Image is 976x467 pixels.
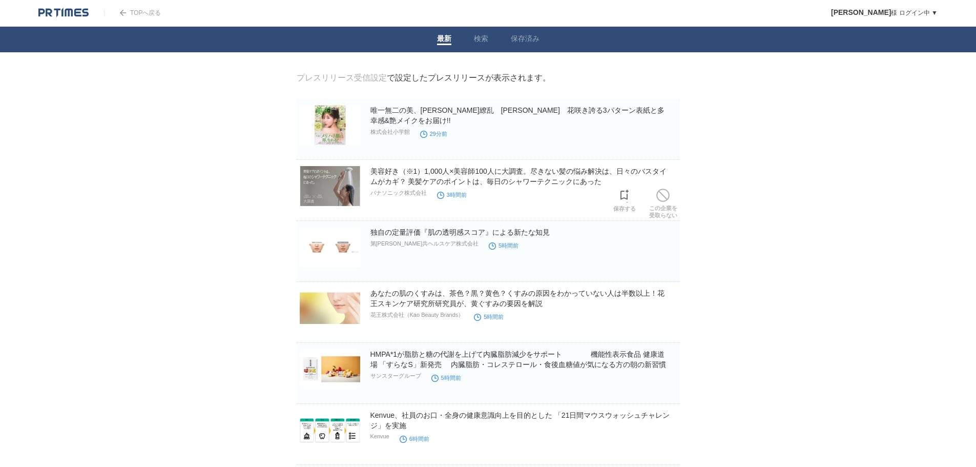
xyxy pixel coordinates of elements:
[300,166,360,206] img: 美容好き（※1）1,000人×美容師100人に大調査。尽きない髪の悩み解決は、日々のバスタイムがカギ？ 美髪ケアのポイントは、毎日のシャワーテクニックにあった
[370,350,666,369] a: HMPA*1が脂肪と糖の代謝を上げて内臓脂肪減少をサポート 機能性表示食品 健康道場 「すらなS」新発売 内臓脂肪・コレステロール・食後血糖値が気になる方の朝の新習慣
[300,288,360,328] img: あなたの肌のくすみは、茶色？黒？黄色？くすみの原因をわかっていない人は半数以上！花王スキンケア研究所研究員が、黄ぐすみの要因を解説
[431,375,461,381] time: 5時間前
[437,34,451,45] a: 最新
[300,410,360,450] img: Kenvue、社員のお口・全身の健康意識向上を目的とした 「21日間マウスウォッシュチャレンジ」を実施
[437,192,467,198] time: 3時間前
[370,167,667,186] a: 美容好き（※1）1,000人×美容師100人に大調査。尽きない髪の悩み解決は、日々のバスタイムがカギ？ 美髪ケアのポイントは、毎日のシャワーテクニックにあった
[370,311,464,319] p: 花王株式会社（Kao Beauty Brands）
[370,106,664,125] a: 唯一無二の美、[PERSON_NAME]繚乱 [PERSON_NAME] 花咲き誇る3パターン表紙と多幸感&艶メイクをお届け!!
[300,105,360,145] img: 唯一無二の美、百花繚乱 田中みな実 花咲き誇る3パターン表紙と多幸感&艶メイクをお届け!!
[370,433,389,439] p: Kenvue
[511,34,539,45] a: 保存済み
[420,131,447,137] time: 29分前
[370,128,410,136] p: 株式会社小学館
[370,228,550,236] a: 独自の定量評価『肌の透明感スコア』による新たな知見
[300,349,360,389] img: HMPA*1が脂肪と糖の代謝を上げて内臓脂肪減少をサポート 機能性表示食品 健康道場 「すらなS」新発売 内臓脂肪・コレステロール・食後血糖値が気になる方の朝の新習慣
[104,9,161,16] a: TOPへ戻る
[370,189,427,197] p: パナソニック株式会社
[297,73,551,84] div: で設定したプレスリリースが表示されます。
[831,9,938,16] a: [PERSON_NAME]様 ログイン中 ▼
[831,8,891,16] span: [PERSON_NAME]
[489,242,518,249] time: 5時間前
[613,187,636,212] a: 保存する
[38,8,89,18] img: logo.png
[474,314,504,320] time: 5時間前
[370,240,479,248] p: 第[PERSON_NAME]共ヘルスケア株式会社
[370,411,670,430] a: Kenvue、社員のお口・全身の健康意識向上を目的とした 「21日間マウスウォッシュチャレンジ」を実施
[474,34,488,45] a: 検索
[120,10,126,16] img: arrow.png
[370,289,664,308] a: あなたの肌のくすみは、茶色？黒？黄色？くすみの原因をわかっていない人は半数以上！花王スキンケア研究所研究員が、黄ぐすみの要因を解説
[300,227,360,267] img: 独自の定量評価『肌の透明感スコア』による新たな知見
[297,73,387,82] a: プレスリリース受信設定
[370,372,421,380] p: サンスターグループ
[649,186,677,219] a: この企業を受取らない
[400,436,429,442] time: 6時間前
